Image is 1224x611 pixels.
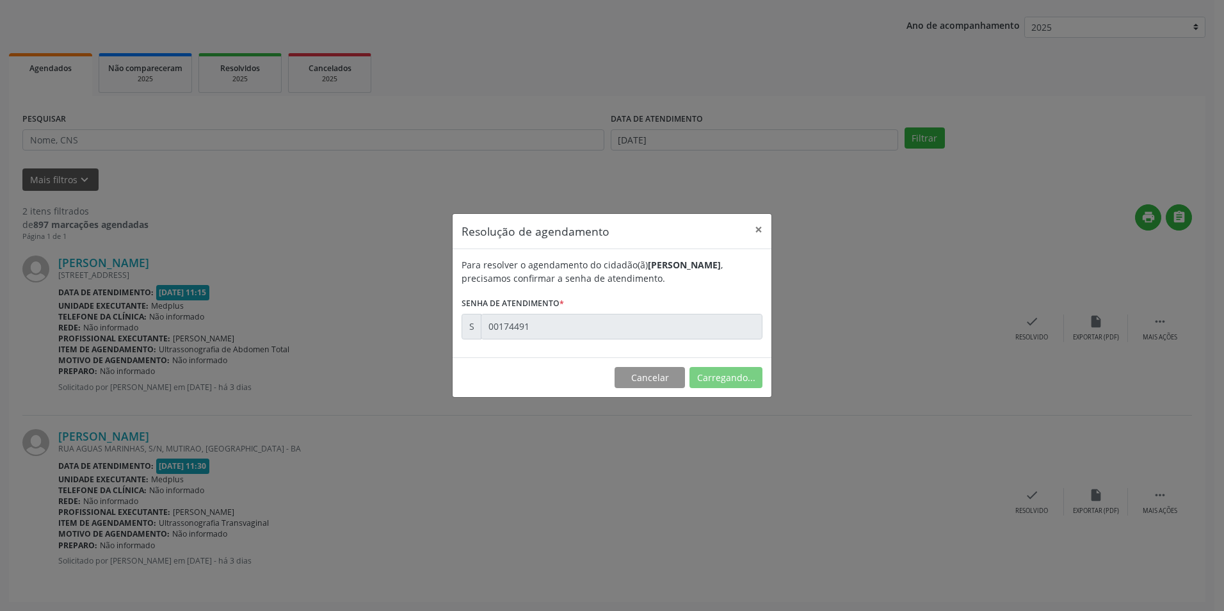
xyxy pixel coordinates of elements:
[462,223,609,240] h5: Resolução de agendamento
[462,294,564,314] label: Senha de atendimento
[462,258,762,285] div: Para resolver o agendamento do cidadão(ã) , precisamos confirmar a senha de atendimento.
[462,314,481,339] div: S
[615,367,685,389] button: Cancelar
[746,214,771,245] button: Close
[648,259,721,271] b: [PERSON_NAME]
[689,367,762,389] button: Carregando...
